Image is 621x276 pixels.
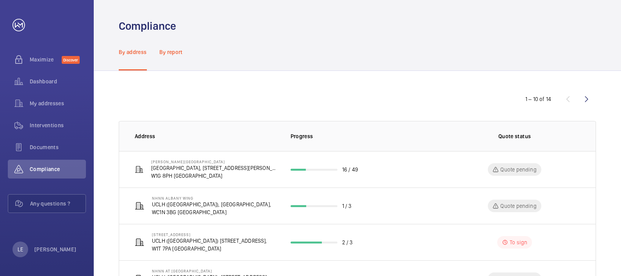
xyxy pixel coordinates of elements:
[342,166,358,173] p: 16 / 49
[18,245,23,253] p: LE
[525,95,551,103] div: 1 – 10 of 14
[151,159,278,164] p: [PERSON_NAME][GEOGRAPHIC_DATA]
[500,202,536,210] p: Quote pending
[510,238,527,246] p: To sign
[34,245,77,253] p: [PERSON_NAME]
[30,56,62,63] span: Maximize
[30,200,86,207] span: Any questions ?
[30,99,86,107] span: My addresses
[152,269,267,273] p: NHNN at [GEOGRAPHIC_DATA]
[500,166,536,173] p: Quote pending
[119,19,176,33] h1: Compliance
[152,245,267,253] p: W1T 7PA [GEOGRAPHIC_DATA]
[159,48,183,56] p: By report
[30,143,86,151] span: Documents
[152,200,271,208] p: UCLH ([GEOGRAPHIC_DATA]), [GEOGRAPHIC_DATA],
[342,202,352,210] p: 1 / 3
[135,132,278,140] p: Address
[30,78,86,85] span: Dashboard
[151,172,278,180] p: W1G 8PH [GEOGRAPHIC_DATA]
[62,56,80,64] span: Discover
[291,132,437,140] p: Progress
[152,196,271,200] p: NHNN Albany Wing
[152,208,271,216] p: WC1N 3BG [GEOGRAPHIC_DATA]
[30,165,86,173] span: Compliance
[30,121,86,129] span: Interventions
[152,232,267,237] p: [STREET_ADDRESS]
[342,238,353,246] p: 2 / 3
[152,237,267,245] p: UCLH ([GEOGRAPHIC_DATA]) [STREET_ADDRESS],
[498,132,531,140] p: Quote status
[119,48,147,56] p: By address
[151,164,278,172] p: [GEOGRAPHIC_DATA], [STREET_ADDRESS][PERSON_NAME],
